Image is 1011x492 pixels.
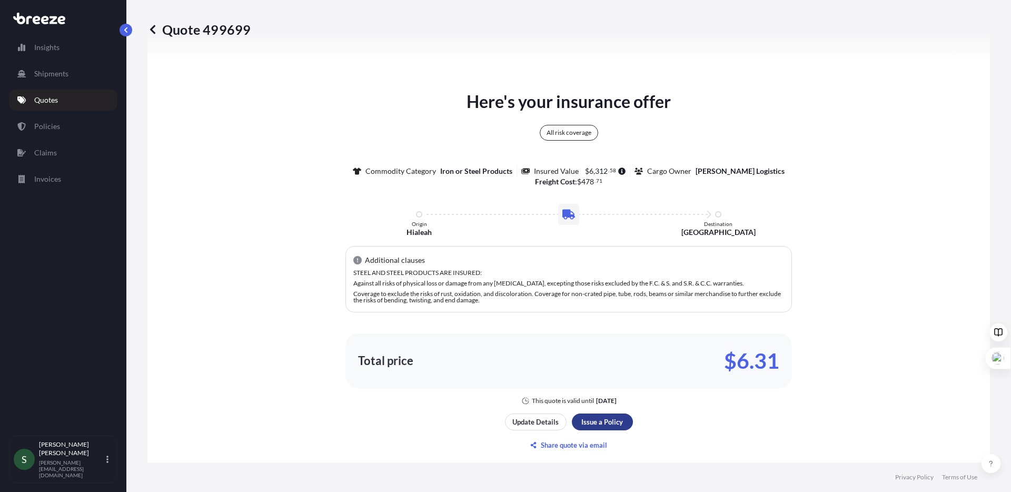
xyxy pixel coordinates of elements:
p: : [535,176,602,187]
p: Issue a Policy [581,417,623,427]
p: Share quote via email [541,440,607,450]
p: Destination [704,221,732,227]
p: Shipments [34,68,68,79]
p: Update Details [512,417,559,427]
a: Policies [9,116,117,137]
a: Invoices [9,169,117,190]
p: Hialeah [407,227,432,238]
p: Commodity Category [365,166,436,176]
p: Invoices [34,174,61,184]
span: 58 [610,169,616,172]
p: STEEL AND STEEL PRODUCTS ARE INSURED: [353,270,784,276]
p: Against all risks of physical loss or damage from any [MEDICAL_DATA], excepting those risks exclu... [353,280,784,287]
button: Share quote via email [505,437,633,454]
p: [DATE] [596,397,617,405]
b: Freight Cost [535,177,575,186]
a: Quotes [9,90,117,111]
div: All risk coverage [540,125,598,141]
p: $6.31 [724,352,779,369]
a: Shipments [9,63,117,84]
p: Coverage to exclude the risks of rust, oxidation, and discoloration. Coverage for non-crated pipe... [353,291,784,303]
p: Policies [34,121,60,132]
a: Claims [9,142,117,163]
p: Insured Value [534,166,579,176]
span: . [594,179,596,183]
p: [GEOGRAPHIC_DATA] [681,227,756,238]
p: This quote is valid until [532,397,594,405]
span: . [608,169,609,172]
p: [PERSON_NAME] Logistics [696,166,785,176]
span: $ [577,178,581,185]
p: Total price [358,356,413,366]
p: Cargo Owner [647,166,691,176]
a: Privacy Policy [895,473,934,481]
p: Origin [412,221,427,227]
p: Here's your insurance offer [467,89,671,114]
a: Insights [9,37,117,58]
p: Quotes [34,95,58,105]
p: Insights [34,42,60,53]
span: 478 [581,178,594,185]
a: Terms of Use [942,473,977,481]
span: 312 [595,168,608,175]
p: Quote 499699 [147,21,251,38]
button: Update Details [505,414,567,430]
p: [PERSON_NAME] [PERSON_NAME] [39,440,104,457]
p: Claims [34,147,57,158]
p: Iron or Steel Products [440,166,512,176]
span: S [22,454,27,465]
p: Additional clauses [365,255,425,265]
span: , [593,168,595,175]
button: Issue a Policy [572,414,633,430]
span: $ [585,168,589,175]
span: 71 [596,179,602,183]
p: [PERSON_NAME][EMAIL_ADDRESS][DOMAIN_NAME] [39,459,104,478]
span: 6 [589,168,593,175]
